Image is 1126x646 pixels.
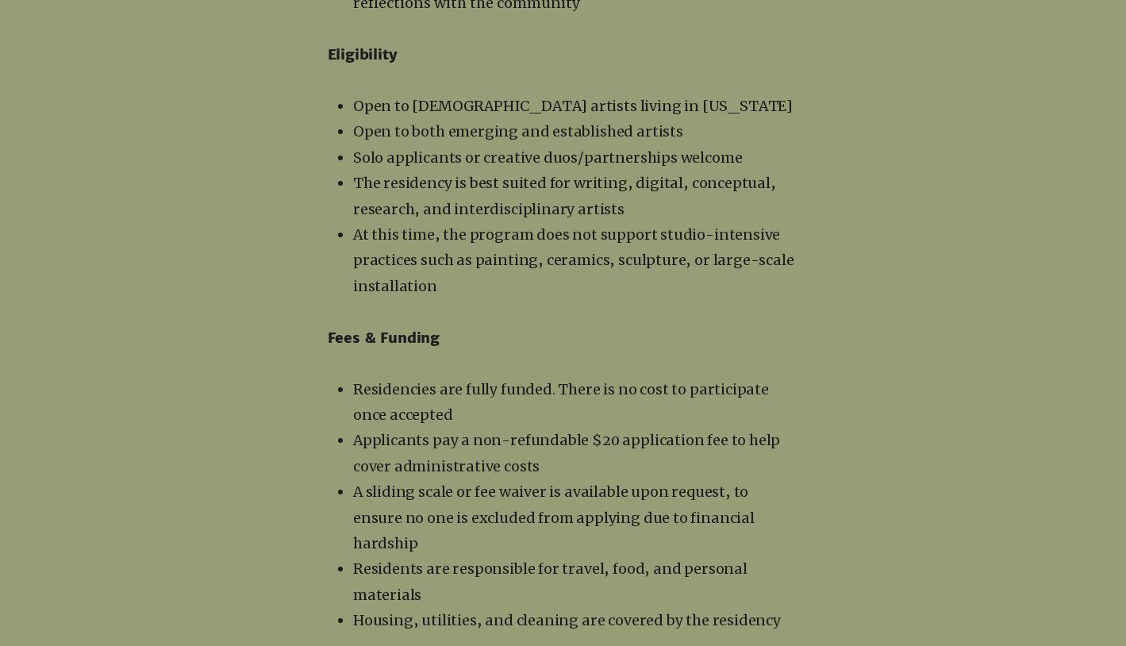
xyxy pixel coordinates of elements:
[353,97,793,115] span: Open to [DEMOGRAPHIC_DATA] artists living in [US_STATE]
[353,148,742,167] span: Solo applicants or creative duos/partnerships welcome
[328,329,440,347] span: Fees & Funding
[353,225,794,295] span: At this time, the program does not support studio-intensive practices such as painting, ceramics,...
[353,559,747,603] span: Residents are responsible for travel, food, and personal materials
[353,122,683,140] span: Open to both emerging and established artists
[353,611,781,629] span: Housing, utilities, and cleaning are covered by the residency
[353,380,769,424] span: Residencies are fully funded. There is no cost to participate once accepted
[328,45,398,63] span: Eligibility
[353,174,776,217] span: The residency is best suited for writing, digital, conceptual, research, and interdisciplinary ar...
[353,483,755,552] span: A sliding scale or fee waiver is available upon request, to ensure no one is excluded from applyi...
[353,431,780,475] span: Applicants pay a non-refundable $20 application fee to help cover administrative costs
